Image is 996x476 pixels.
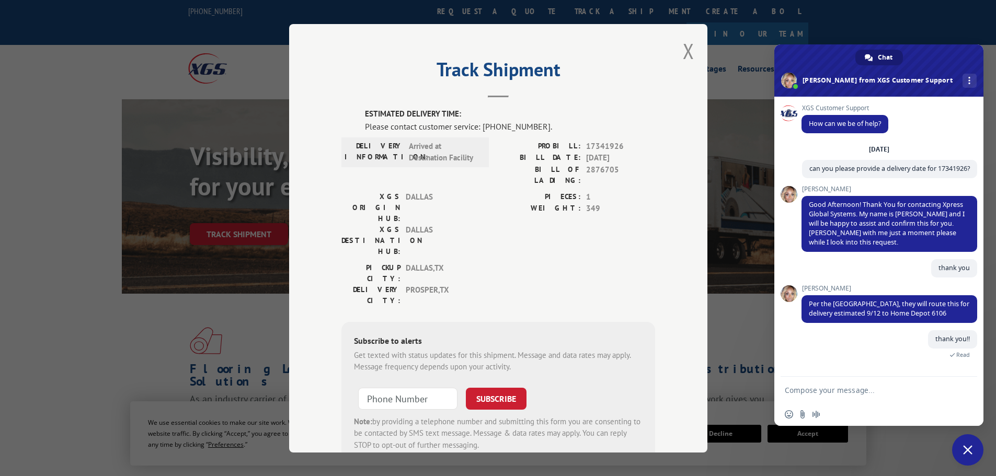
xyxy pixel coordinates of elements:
[809,119,881,128] span: How can we be of help?
[354,334,643,349] div: Subscribe to alerts
[341,262,400,284] label: PICKUP CITY:
[498,203,581,215] label: WEIGHT:
[963,74,977,88] div: More channels
[498,164,581,185] label: BILL OF LADING:
[785,410,793,419] span: Insert an emoji
[809,200,965,247] span: Good Afternoon! Thank You for contacting Xpress Global Systems. My name is [PERSON_NAME] and I wi...
[358,387,457,409] input: Phone Number
[498,152,581,164] label: BILL DATE:
[354,349,643,373] div: Get texted with status updates for this shipment. Message and data rates may apply. Message frequ...
[798,410,807,419] span: Send a file
[341,284,400,306] label: DELIVERY CITY:
[869,146,889,153] div: [DATE]
[406,262,476,284] span: DALLAS , TX
[498,191,581,203] label: PIECES:
[586,203,655,215] span: 349
[341,62,655,82] h2: Track Shipment
[802,185,977,193] span: [PERSON_NAME]
[683,37,694,65] button: Close modal
[938,263,970,272] span: thank you
[802,105,888,112] span: XGS Customer Support
[809,299,969,318] span: Per the [GEOGRAPHIC_DATA], they will route this for delivery estimated 9/12 to Home Depot 6106
[345,140,404,164] label: DELIVERY INFORMATION:
[802,285,977,292] span: [PERSON_NAME]
[406,191,476,224] span: DALLAS
[952,434,983,466] div: Close chat
[809,164,970,173] span: can you please provide a delivery date for 17341926?
[785,386,950,395] textarea: Compose your message...
[365,108,655,120] label: ESTIMATED DELIVERY TIME:
[365,120,655,132] div: Please contact customer service: [PHONE_NUMBER].
[354,416,372,426] strong: Note:
[935,334,970,343] span: thank you!!
[466,387,526,409] button: SUBSCRIBE
[409,140,479,164] span: Arrived at Destination Facility
[406,224,476,257] span: DALLAS
[406,284,476,306] span: PROSPER , TX
[341,191,400,224] label: XGS ORIGIN HUB:
[855,50,903,65] div: Chat
[956,351,970,358] span: Read
[354,415,643,451] div: by providing a telephone number and submitting this form you are consenting to be contacted by SM...
[586,191,655,203] span: 1
[812,410,820,419] span: Audio message
[878,50,892,65] span: Chat
[498,140,581,152] label: PROBILL:
[586,140,655,152] span: 17341926
[586,164,655,185] span: 2876705
[341,224,400,257] label: XGS DESTINATION HUB:
[586,152,655,164] span: [DATE]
